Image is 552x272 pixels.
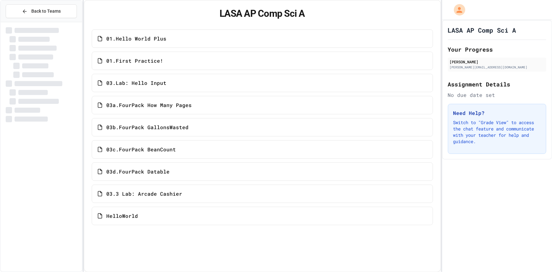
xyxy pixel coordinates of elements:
[92,140,433,159] a: 03c.FourPack BeanCount
[6,4,77,18] button: Back to Teams
[92,74,433,92] a: 03.Lab: Hello Input
[92,52,433,70] a: 01.First Practice!
[450,65,544,70] div: [PERSON_NAME][EMAIL_ADDRESS][DOMAIN_NAME]
[107,146,176,153] span: 03c.FourPack BeanCount
[107,57,164,65] span: 01.First Practice!
[453,119,541,145] p: Switch to "Grade View" to access the chat feature and communicate with your teacher for help and ...
[92,96,433,114] a: 03a.FourPack How Many Pages
[453,109,541,117] h3: Need Help?
[448,80,546,89] h2: Assignment Details
[107,79,167,87] span: 03.Lab: Hello Input
[107,168,170,175] span: 03d.FourPack Datable
[107,212,138,220] span: HelloWorld
[92,162,433,181] a: 03d.FourPack Datable
[107,35,167,42] span: 01.Hello World Plus
[107,190,183,198] span: 03.3 Lab: Arcade Cashier
[92,207,433,225] a: HelloWorld
[107,101,192,109] span: 03a.FourPack How Many Pages
[92,29,433,48] a: 01.Hello World Plus
[31,8,61,15] span: Back to Teams
[92,185,433,203] a: 03.3 Lab: Arcade Cashier
[107,123,189,131] span: 03b.FourPack GallonsWasted
[92,8,433,19] h1: LASA AP Comp Sci A
[448,26,516,35] h1: LASA AP Comp Sci A
[448,45,546,54] h2: Your Progress
[450,59,544,65] div: [PERSON_NAME]
[448,91,546,99] div: No due date set
[447,3,467,17] div: My Account
[92,118,433,136] a: 03b.FourPack GallonsWasted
